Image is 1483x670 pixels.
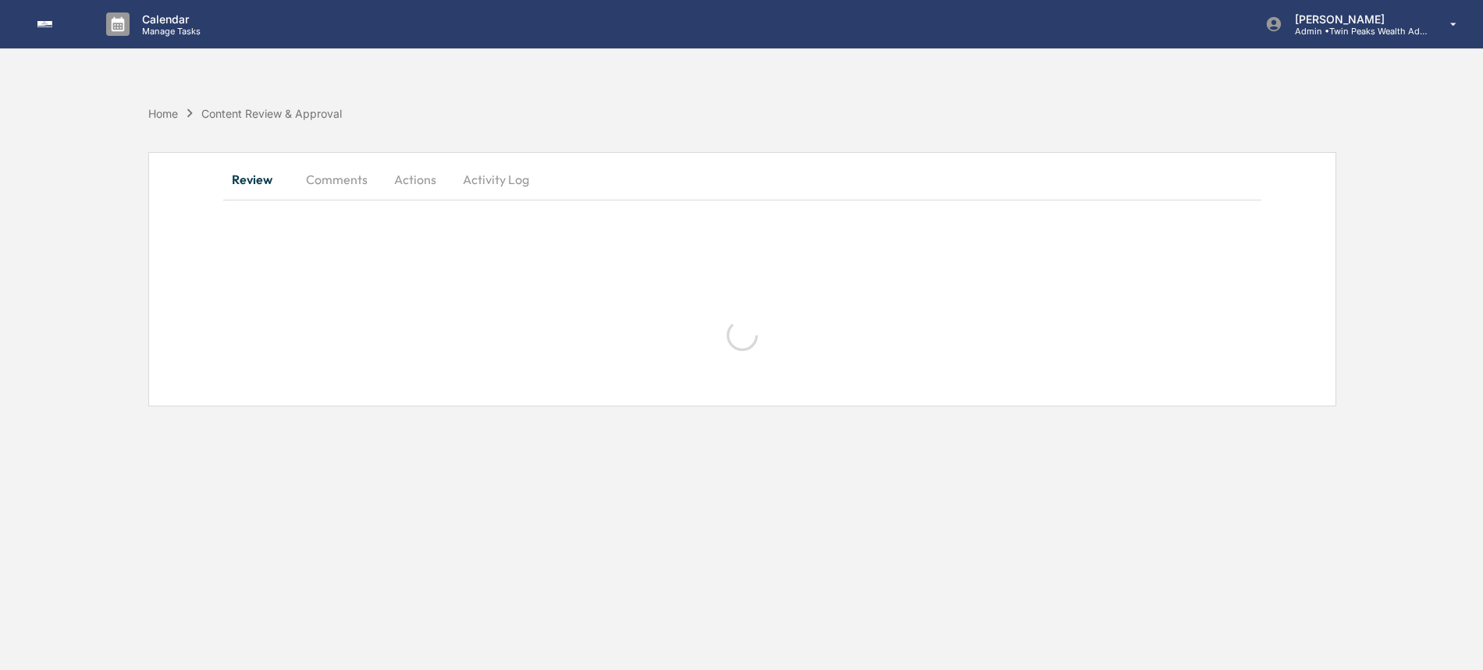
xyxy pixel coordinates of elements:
p: Calendar [130,12,208,26]
img: logo [37,21,75,27]
button: Comments [293,161,380,198]
button: Review [223,161,293,198]
p: Admin • Twin Peaks Wealth Advisors [1282,26,1428,37]
div: Home [148,107,178,120]
p: Manage Tasks [130,26,208,37]
div: Content Review & Approval [201,107,342,120]
div: secondary tabs example [223,161,1261,198]
button: Actions [380,161,450,198]
p: [PERSON_NAME] [1282,12,1428,26]
button: Activity Log [450,161,542,198]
